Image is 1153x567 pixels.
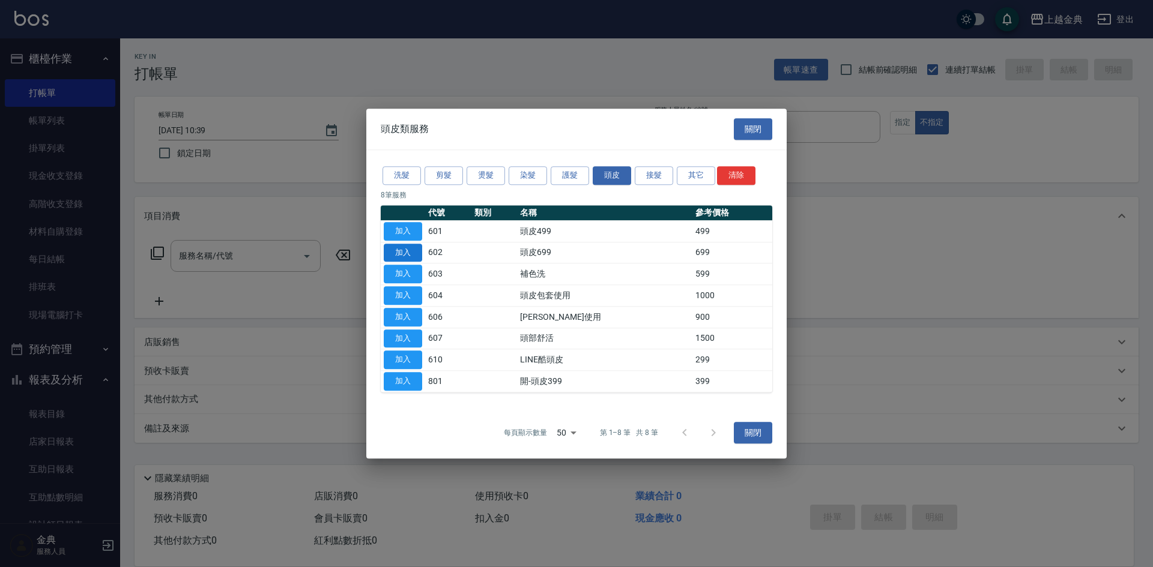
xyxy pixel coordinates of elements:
span: 頭皮類服務 [381,123,429,135]
td: 頭皮包套使用 [517,285,692,307]
button: 加入 [384,372,422,391]
button: 其它 [677,166,715,185]
td: 601 [425,221,471,242]
button: 關閉 [734,118,772,140]
p: 8 筆服務 [381,190,772,200]
button: 加入 [384,329,422,348]
td: 603 [425,263,471,285]
p: 第 1–8 筆 共 8 筆 [600,427,658,438]
button: 接髮 [635,166,673,185]
td: 399 [692,371,772,392]
td: 1000 [692,285,772,307]
button: 清除 [717,166,755,185]
th: 類別 [471,205,518,221]
td: 699 [692,242,772,263]
td: 606 [425,307,471,328]
td: 610 [425,349,471,371]
td: 499 [692,221,772,242]
button: 加入 [384,222,422,241]
th: 代號 [425,205,471,221]
div: 50 [552,416,581,449]
button: 關閉 [734,422,772,444]
button: 洗髮 [383,166,421,185]
td: 602 [425,242,471,263]
button: 燙髮 [467,166,505,185]
td: 頭皮499 [517,221,692,242]
td: 801 [425,371,471,392]
button: 剪髮 [425,166,463,185]
button: 加入 [384,351,422,370]
td: LINE酷頭皮 [517,349,692,371]
td: 頭部舒活 [517,328,692,349]
button: 加入 [384,286,422,305]
td: 900 [692,307,772,328]
td: 607 [425,328,471,349]
td: 1500 [692,328,772,349]
td: 頭皮699 [517,242,692,263]
button: 染髮 [509,166,547,185]
button: 頭皮 [593,166,631,185]
td: 開-頭皮399 [517,371,692,392]
button: 加入 [384,308,422,326]
p: 每頁顯示數量 [504,427,547,438]
td: [PERSON_NAME]使用 [517,307,692,328]
button: 護髮 [551,166,589,185]
button: 加入 [384,244,422,262]
button: 加入 [384,265,422,284]
td: 299 [692,349,772,371]
td: 599 [692,263,772,285]
td: 604 [425,285,471,307]
th: 參考價格 [692,205,772,221]
td: 補色洗 [517,263,692,285]
th: 名稱 [517,205,692,221]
